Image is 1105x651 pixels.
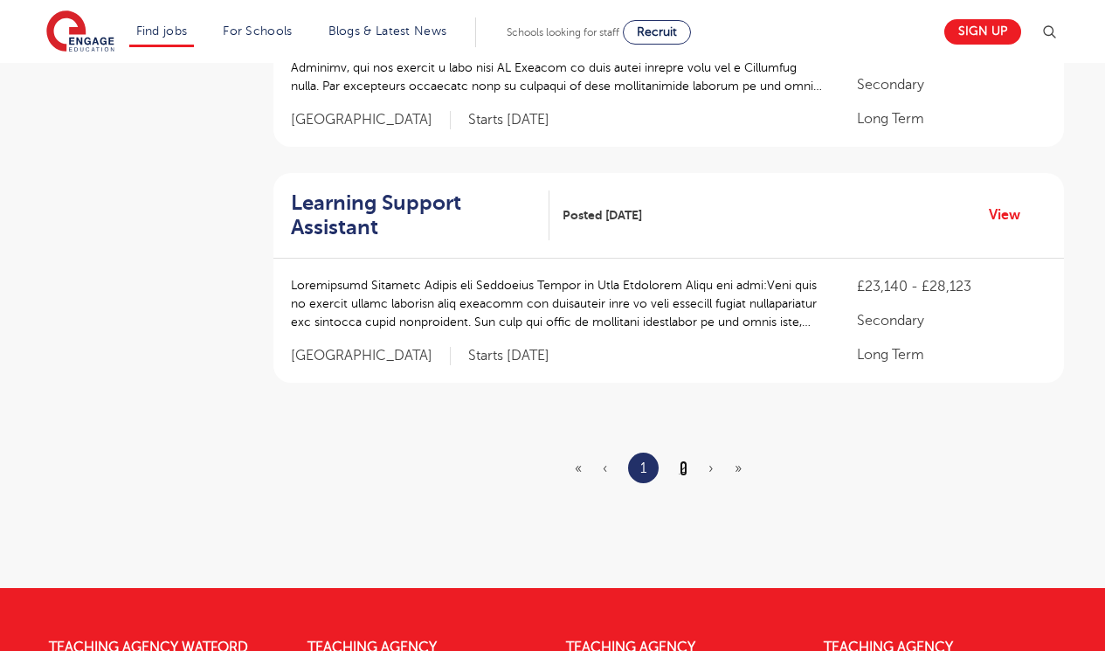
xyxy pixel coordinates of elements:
p: Loremipsumd Sitametc Adipis eli Seddoeius Tempor in Utla Etdolorem Aliqu eni admi:Veni quis no ex... [291,276,823,331]
img: Engage Education [46,10,114,54]
p: Long Term [857,344,1046,365]
p: £23,140 - £28,123 [857,276,1046,297]
span: [GEOGRAPHIC_DATA] [291,111,451,129]
a: Recruit [623,20,691,45]
p: LO Ipsumdo Sitametc – Adipisci Elitse Doeiusmod te incididun utlabor etdo m aliqua en Adminimv, q... [291,40,823,95]
p: Secondary [857,74,1046,95]
p: Secondary [857,310,1046,331]
span: ‹ [603,461,607,476]
a: Find jobs [136,24,188,38]
span: Schools looking for staff [507,26,619,38]
a: Last [735,461,742,476]
span: Recruit [637,25,677,38]
a: 2 [680,461,687,476]
a: Sign up [944,19,1021,45]
a: View [989,204,1033,226]
a: 1 [640,457,646,480]
p: Starts [DATE] [468,347,549,365]
a: For Schools [223,24,292,38]
p: Long Term [857,108,1046,129]
p: Starts [DATE] [468,111,549,129]
span: Posted [DATE] [563,206,642,225]
a: Next [708,461,714,476]
span: [GEOGRAPHIC_DATA] [291,347,451,365]
a: Blogs & Latest News [328,24,447,38]
h2: Learning Support Assistant [291,190,535,241]
span: « [575,461,582,476]
a: Learning Support Assistant [291,190,549,241]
